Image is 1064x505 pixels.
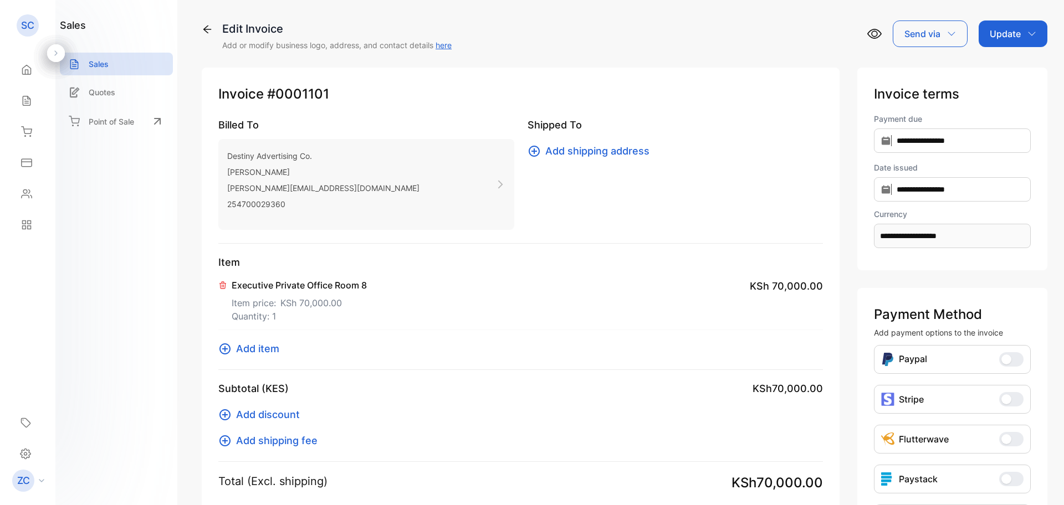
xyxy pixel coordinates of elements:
p: Add payment options to the invoice [874,327,1031,338]
button: Add item [218,341,286,356]
p: Shipped To [528,117,823,132]
span: KSh 70,000.00 [750,279,823,293]
img: icon [881,393,894,406]
img: Icon [881,432,894,446]
a: Sales [60,53,173,75]
label: Payment due [874,113,1031,125]
p: Billed To [218,117,514,132]
p: Destiny Advertising Co. [227,148,420,164]
label: Currency [874,208,1031,220]
h1: sales [60,18,86,33]
p: Flutterwave [899,432,949,446]
p: Update [990,27,1021,40]
p: SC [21,18,34,33]
p: [PERSON_NAME][EMAIL_ADDRESS][DOMAIN_NAME] [227,180,420,196]
p: Point of Sale [89,116,134,127]
a: Quotes [60,81,173,104]
p: Stripe [899,393,924,406]
p: Item [218,255,823,270]
img: Icon [881,352,894,367]
span: #0001101 [267,84,329,104]
p: Subtotal (KES) [218,381,289,396]
div: Edit Invoice [222,20,452,37]
p: Sales [89,58,109,70]
p: ZC [17,473,30,488]
p: Invoice [218,84,823,104]
p: [PERSON_NAME] [227,164,420,180]
span: Add shipping fee [236,433,318,448]
p: Quotes [89,86,115,98]
p: Quantity: 1 [232,310,367,323]
button: Send via [893,20,968,47]
span: Add item [236,341,279,356]
span: Add shipping address [545,143,649,158]
a: Point of Sale [60,109,173,133]
span: KSh70,000.00 [753,381,823,396]
button: Add discount [218,407,306,422]
img: icon [881,472,894,486]
label: Date issued [874,162,1031,173]
p: Payment Method [874,305,1031,324]
p: Paystack [899,472,938,486]
p: Executive Private Office Room 8 [232,279,367,292]
p: Add or modify business logo, address, and contact details [222,39,452,51]
p: Invoice terms [874,84,1031,104]
p: Send via [904,27,940,40]
p: Total (Excl. shipping) [218,473,328,489]
p: 254700029360 [227,196,420,212]
p: Paypal [899,352,927,367]
button: Update [979,20,1047,47]
a: here [436,40,452,50]
span: KSh70,000.00 [731,473,823,493]
span: Add discount [236,407,300,422]
p: Item price: [232,292,367,310]
button: Add shipping fee [218,433,324,448]
span: KSh 70,000.00 [280,296,342,310]
button: Add shipping address [528,143,656,158]
iframe: LiveChat chat widget [1017,458,1064,505]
